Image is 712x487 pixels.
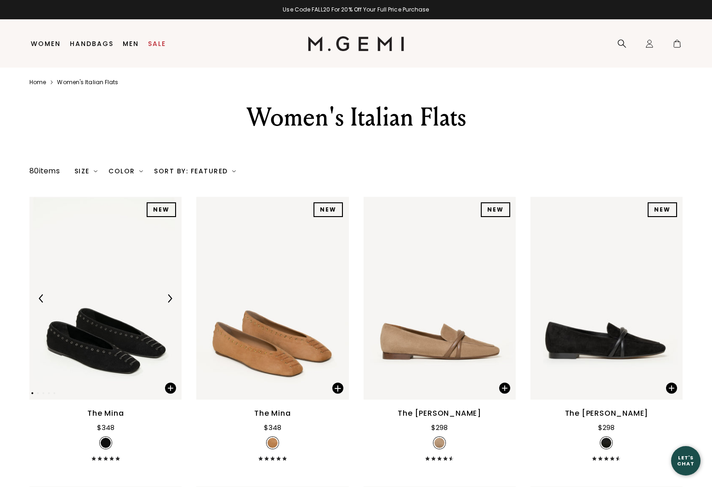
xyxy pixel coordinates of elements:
[108,167,143,175] div: Color
[139,169,143,173] img: chevron-down.svg
[431,422,448,433] div: $298
[364,197,516,461] a: The BrendaNEWThe BrendaThe [PERSON_NAME]$298
[530,197,683,400] img: The Brenda
[481,202,510,217] div: NEW
[29,197,182,400] img: The Mina
[268,438,278,448] img: v_7387698102331_SWATCH_50x.jpg
[101,438,111,448] img: v_7387698167867_SWATCH_50x.jpg
[29,197,182,461] a: The MinaNEWThe MinaPrevious ArrowNext ArrowThe Mina$348
[434,438,444,448] img: v_7396490182715_SWATCH_50x.jpg
[196,197,348,400] img: The Mina
[232,169,236,173] img: chevron-down.svg
[74,167,98,175] div: Size
[308,36,404,51] img: M.Gemi
[29,79,46,86] a: Home
[154,167,236,175] div: Sort By: Featured
[70,40,114,47] a: Handbags
[530,197,683,461] a: The BrendaNEWThe BrendaThe [PERSON_NAME]$298
[29,166,60,177] div: 80 items
[264,422,281,433] div: $348
[565,408,649,419] div: The [PERSON_NAME]
[37,294,46,303] img: Previous Arrow
[147,202,176,217] div: NEW
[31,40,61,47] a: Women
[648,202,677,217] div: NEW
[364,197,516,400] img: The Brenda
[398,408,481,419] div: The [PERSON_NAME]
[97,422,114,433] div: $348
[254,408,290,419] div: The Mina
[165,294,174,303] img: Next Arrow
[94,169,97,173] img: chevron-down.svg
[516,197,668,400] img: The Brenda
[87,408,124,419] div: The Mina
[57,79,118,86] a: Women's italian flats
[123,40,139,47] a: Men
[197,101,516,134] div: Women's Italian Flats
[601,438,611,448] img: v_7396490084411_SWATCH_50x.jpg
[598,422,615,433] div: $298
[148,40,166,47] a: Sale
[348,197,501,400] img: The Mina
[182,197,334,400] img: The Mina
[313,202,343,217] div: NEW
[196,197,348,461] a: The MinaNEWThe MinaThe Mina$348
[671,455,701,466] div: Let's Chat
